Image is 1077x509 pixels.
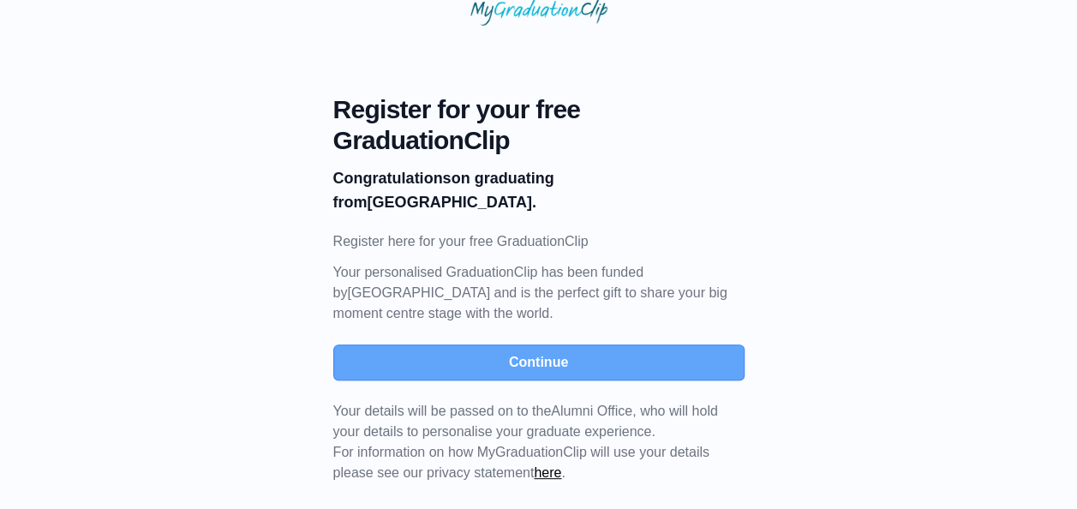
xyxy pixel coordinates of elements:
[333,344,745,380] button: Continue
[333,166,745,214] p: on graduating from [GEOGRAPHIC_DATA].
[333,404,718,480] span: For information on how MyGraduationClip will use your details please see our privacy statement .
[333,170,452,187] b: Congratulations
[333,404,718,439] span: Your details will be passed on to the , who will hold your details to personalise your graduate e...
[333,231,745,252] p: Register here for your free GraduationClip
[534,465,561,480] a: here
[551,404,632,418] span: Alumni Office
[333,125,745,156] span: GraduationClip
[333,94,745,125] span: Register for your free
[333,262,745,324] p: Your personalised GraduationClip has been funded by [GEOGRAPHIC_DATA] and is the perfect gift to ...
